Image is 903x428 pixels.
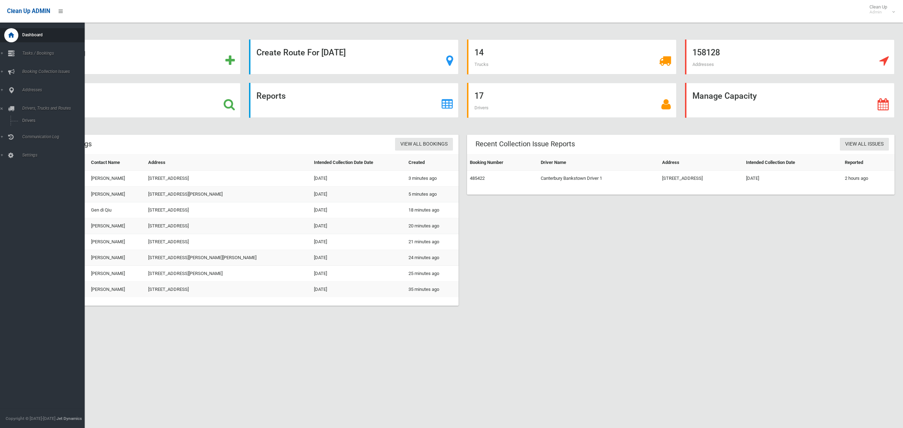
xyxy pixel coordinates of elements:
td: [STREET_ADDRESS] [145,202,311,218]
strong: 17 [474,91,484,101]
td: 2 hours ago [842,171,895,187]
span: Settings [20,153,85,158]
td: [DATE] [311,282,406,298]
td: 21 minutes ago [406,234,459,250]
strong: Reports [256,91,286,101]
td: [PERSON_NAME] [88,187,146,202]
td: [PERSON_NAME] [88,218,146,234]
td: [DATE] [311,218,406,234]
td: [STREET_ADDRESS] [145,171,311,187]
span: Addresses [20,87,85,92]
small: Admin [869,10,887,15]
span: Drivers [474,105,489,110]
span: Clean Up ADMIN [7,8,50,14]
a: 17 Drivers [467,83,677,118]
td: [DATE] [311,234,406,250]
td: 18 minutes ago [406,202,459,218]
span: Drivers [20,118,79,123]
span: Clean Up [866,4,894,15]
th: Address [659,155,743,171]
span: Communication Log [20,134,85,139]
td: Gen di Qiu [88,202,146,218]
td: [DATE] [311,171,406,187]
td: 35 minutes ago [406,282,459,298]
span: Booking Collection Issues [20,69,85,74]
strong: Jet Dynamics [56,416,82,421]
td: [STREET_ADDRESS][PERSON_NAME] [145,187,311,202]
span: Copyright © [DATE]-[DATE] [6,416,55,421]
th: Intended Collection Date [743,155,842,171]
strong: Manage Capacity [692,91,757,101]
td: 25 minutes ago [406,266,459,282]
a: 485422 [470,176,485,181]
th: Address [145,155,311,171]
th: Driver Name [538,155,659,171]
span: Addresses [692,62,714,67]
td: [STREET_ADDRESS] [145,234,311,250]
td: 20 minutes ago [406,218,459,234]
a: Reports [249,83,459,118]
td: [DATE] [311,202,406,218]
td: [STREET_ADDRESS] [145,282,311,298]
span: Tasks / Bookings [20,51,85,56]
th: Booking Number [467,155,538,171]
a: Create Route For [DATE] [249,39,459,74]
span: Trucks [474,62,489,67]
td: [STREET_ADDRESS] [659,171,743,187]
td: [PERSON_NAME] [88,234,146,250]
th: Created [406,155,459,171]
th: Contact Name [88,155,146,171]
a: View All Issues [840,138,889,151]
td: [PERSON_NAME] [88,266,146,282]
span: Dashboard [20,32,85,37]
td: [DATE] [311,187,406,202]
strong: 14 [474,48,484,57]
td: [DATE] [311,250,406,266]
strong: 158128 [692,48,720,57]
td: [STREET_ADDRESS][PERSON_NAME][PERSON_NAME] [145,250,311,266]
td: 24 minutes ago [406,250,459,266]
a: Add Booking [31,39,241,74]
td: Canterbury Bankstown Driver 1 [538,171,659,187]
td: [PERSON_NAME] [88,171,146,187]
td: [PERSON_NAME] [88,250,146,266]
a: View All Bookings [395,138,453,151]
th: Intended Collection Date Date [311,155,406,171]
td: [STREET_ADDRESS][PERSON_NAME] [145,266,311,282]
a: Manage Capacity [685,83,895,118]
a: 158128 Addresses [685,39,895,74]
td: [STREET_ADDRESS] [145,218,311,234]
th: Reported [842,155,895,171]
td: 3 minutes ago [406,171,459,187]
span: Drivers, Trucks and Routes [20,106,85,111]
td: [DATE] [311,266,406,282]
a: Search [31,83,241,118]
td: 5 minutes ago [406,187,459,202]
td: [PERSON_NAME] [88,282,146,298]
td: [DATE] [743,171,842,187]
header: Recent Collection Issue Reports [467,137,583,151]
a: 14 Trucks [467,39,677,74]
strong: Create Route For [DATE] [256,48,346,57]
